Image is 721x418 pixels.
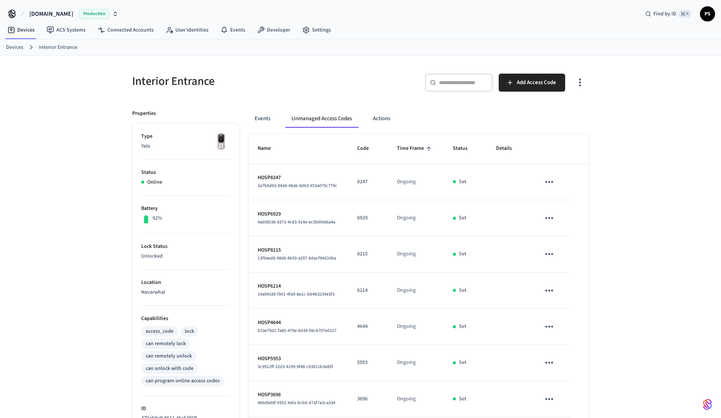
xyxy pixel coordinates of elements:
p: Type [141,133,231,140]
p: Navarwhal [141,288,231,296]
td: Ongoing [388,309,444,345]
div: can program online access codes [146,377,220,385]
button: Add Access Code [499,74,565,92]
p: 6214 [357,287,379,294]
p: Set [459,395,466,403]
a: Interior Entrance [39,44,77,51]
p: Set [459,250,466,258]
button: Unmanaged Access Codes [285,110,358,128]
div: can unlock with code [146,365,193,373]
p: HOSP5953 [258,355,339,363]
span: 466d8d9f-0352-4afa-bcb0-d7af7a2ca334 [258,400,335,406]
div: can remotely lock [146,340,186,348]
p: Online [147,178,162,186]
p: Set [459,359,466,367]
span: Name [258,143,281,154]
span: Status [453,143,477,154]
p: HOSP4644 [258,319,339,327]
img: SeamLogoGradient.69752ec5.svg [703,398,712,410]
p: Set [459,323,466,330]
p: HOSP8215 [258,246,339,254]
span: ⌘ K [679,10,691,18]
p: HOSP6214 [258,282,339,290]
p: Set [459,214,466,222]
span: Add Access Code [517,78,556,88]
a: Events [214,23,251,37]
a: Settings [296,23,337,37]
span: 13f9aed8-4868-4b59-a297-6dacf94d2d6a [258,255,336,261]
button: Events [249,110,276,128]
span: b33e79d1-fa85-470e-b034-99cb707e0217 [258,327,336,334]
p: Yale [141,142,231,150]
p: Lock Status [141,243,231,250]
h5: Interior Entrance [132,74,356,89]
p: 92% [152,214,162,222]
a: User Identities [160,23,214,37]
span: Find by ID [653,10,676,18]
td: Ongoing [388,200,444,236]
p: Battery [141,205,231,213]
p: 5953 [357,359,379,367]
span: 4a608536-8373-4c83-914e-ec5b6fe66a4a [258,219,335,225]
div: access_code [146,327,173,335]
a: Connected Accounts [92,23,160,37]
p: 8247 [357,178,379,186]
a: Developer [251,23,296,37]
p: Set [459,287,466,294]
p: Set [459,178,466,186]
div: can remotely unlock [146,352,192,360]
span: Details [496,143,522,154]
p: ID [141,405,231,413]
span: [DOMAIN_NAME] [29,9,73,18]
a: Devices [6,44,23,51]
p: Unlocked [141,252,231,260]
button: PS [700,6,715,21]
p: 4644 [357,323,379,330]
span: Time Frame [397,143,434,154]
p: Location [141,279,231,287]
span: Production [79,9,109,19]
p: Properties [132,110,156,118]
td: Ongoing [388,345,444,381]
span: PS [701,7,714,21]
p: Status [141,169,231,177]
span: Code [357,143,379,154]
p: HOSP8247 [258,174,339,182]
td: Ongoing [388,273,444,309]
p: HOSP3696 [258,391,339,399]
a: Devices [2,23,41,37]
p: 8215 [357,250,379,258]
td: Ongoing [388,381,444,417]
p: 3696 [357,395,379,403]
p: Capabilities [141,315,231,323]
div: ant example [249,110,589,128]
span: 14a94189-f901-4fa9-8e1c-bb4b3234e3f3 [258,291,335,297]
a: ACS Systems [41,23,92,37]
div: lock [185,327,194,335]
span: 3c9912ff-22d3-4199-9f48-c83011b3e85f [258,364,333,370]
button: Actions [367,110,396,128]
p: 6929 [357,214,379,222]
td: Ongoing [388,164,444,200]
p: HOSP6929 [258,210,339,218]
td: Ongoing [388,236,444,272]
span: 2a7b9d63-94a6-48ab-8d63-453a079c779c [258,183,337,189]
img: Yale Assure Touchscreen Wifi Smart Lock, Satin Nickel, Front [212,133,231,151]
div: Find by ID⌘ K [639,7,697,21]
